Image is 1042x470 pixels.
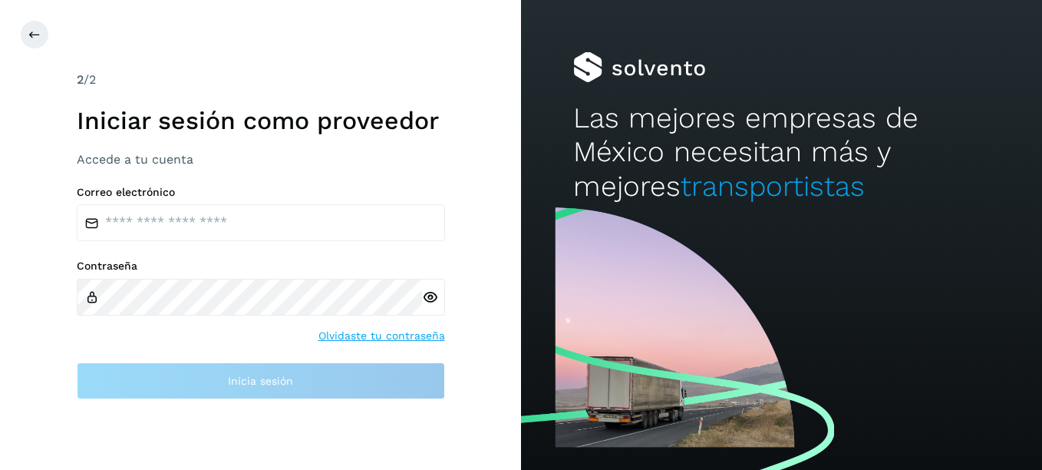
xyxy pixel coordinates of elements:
a: Olvidaste tu contraseña [318,328,445,344]
h3: Accede a tu cuenta [77,152,445,167]
span: Inicia sesión [228,376,293,386]
span: 2 [77,72,84,87]
h2: Las mejores empresas de México necesitan más y mejores [573,101,990,204]
label: Correo electrónico [77,186,445,199]
button: Inicia sesión [77,362,445,399]
label: Contraseña [77,260,445,273]
h1: Iniciar sesión como proveedor [77,106,445,135]
div: /2 [77,71,445,89]
span: transportistas [681,170,865,203]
